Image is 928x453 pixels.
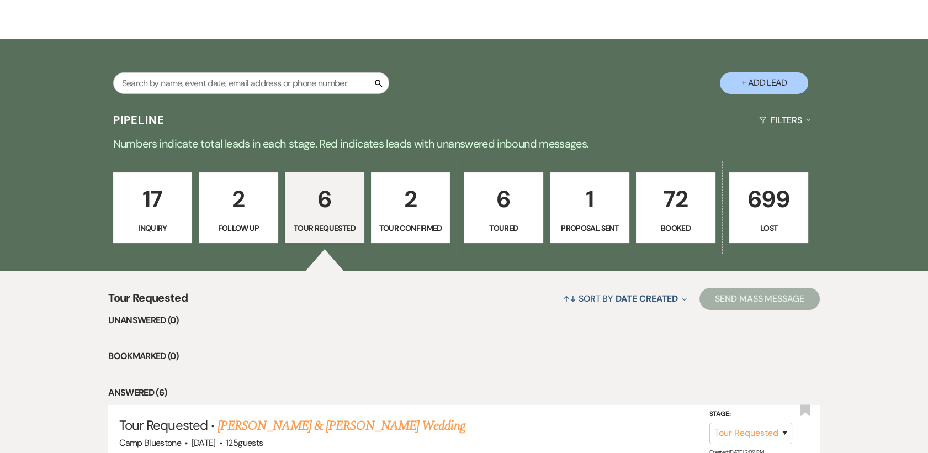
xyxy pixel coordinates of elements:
[550,172,629,243] a: 1Proposal Sent
[119,417,208,434] span: Tour Requested
[371,172,450,243] a: 2Tour Confirmed
[67,135,862,152] p: Numbers indicate total leads in each stage. Red indicates leads with unanswered inbound messages.
[285,172,364,243] a: 6Tour Requested
[471,181,536,218] p: 6
[226,437,263,449] span: 125 guests
[557,181,622,218] p: 1
[113,172,193,243] a: 17Inquiry
[699,288,820,310] button: Send Mass Message
[113,72,389,94] input: Search by name, event date, email address or phone number
[729,172,809,243] a: 699Lost
[643,181,708,218] p: 72
[709,408,792,420] label: Stage:
[108,386,820,400] li: Answered (6)
[113,112,165,128] h3: Pipeline
[206,222,271,234] p: Follow Up
[563,293,576,304] span: ↑↓
[206,181,271,218] p: 2
[378,181,443,218] p: 2
[108,313,820,328] li: Unanswered (0)
[119,437,181,449] span: Camp Bluestone
[720,72,808,94] button: + Add Lead
[120,181,185,218] p: 17
[218,416,465,436] a: [PERSON_NAME] & [PERSON_NAME] Wedding
[192,437,216,449] span: [DATE]
[108,289,188,313] span: Tour Requested
[643,222,708,234] p: Booked
[120,222,185,234] p: Inquiry
[464,172,543,243] a: 6Toured
[292,222,357,234] p: Tour Requested
[557,222,622,234] p: Proposal Sent
[292,181,357,218] p: 6
[108,349,820,364] li: Bookmarked (0)
[636,172,715,243] a: 72Booked
[378,222,443,234] p: Tour Confirmed
[199,172,278,243] a: 2Follow Up
[559,284,691,313] button: Sort By Date Created
[736,181,802,218] p: 699
[616,293,678,304] span: Date Created
[471,222,536,234] p: Toured
[736,222,802,234] p: Lost
[755,106,815,135] button: Filters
